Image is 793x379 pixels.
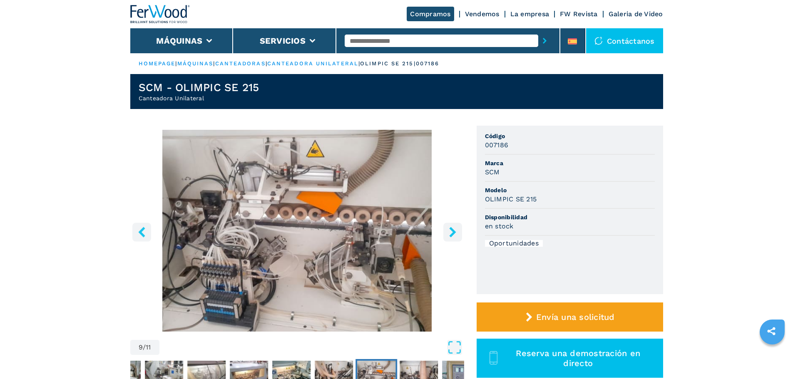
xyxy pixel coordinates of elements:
[503,348,653,368] span: Reserva una demostración en directo
[130,5,190,23] img: Ferwood
[416,60,440,67] p: 007186
[761,321,782,342] a: sharethis
[485,194,537,204] h3: OLIMPIC SE 215
[485,213,655,221] span: Disponibilidad
[360,60,416,67] p: olimpic se 215 |
[358,60,360,67] span: |
[443,223,462,241] button: right-button
[139,81,259,94] h1: SCM - OLIMPIC SE 215
[485,167,500,177] h3: SCM
[260,36,306,46] button: Servicios
[510,10,549,18] a: La empresa
[536,312,615,322] span: Envía una solicitud
[143,344,146,351] span: /
[177,60,214,67] a: máquinas
[407,7,454,21] a: Compramos
[485,132,655,140] span: Código
[267,60,358,67] a: canteadora unilateral
[130,130,464,332] div: Go to Slide 9
[139,94,259,102] h2: Canteadora Unilateral
[266,60,267,67] span: |
[485,221,514,231] h3: en stock
[586,28,663,53] div: Contáctanos
[485,186,655,194] span: Modelo
[538,31,551,50] button: submit-button
[485,240,543,247] div: Oportunidades
[132,223,151,241] button: left-button
[477,339,663,378] button: Reserva una demostración en directo
[215,60,266,67] a: canteadoras
[130,130,464,332] img: Canteadora Unilateral SCM OLIMPIC SE 215
[156,36,202,46] button: Máquinas
[758,342,787,373] iframe: Chat
[162,340,462,355] button: Open Fullscreen
[485,140,509,150] h3: 007186
[139,344,143,351] span: 9
[213,60,215,67] span: |
[146,344,151,351] span: 11
[477,302,663,332] button: Envía una solicitud
[609,10,663,18] a: Galeria de Video
[465,10,500,18] a: Vendemos
[594,37,603,45] img: Contáctanos
[139,60,176,67] a: HOMEPAGE
[175,60,177,67] span: |
[560,10,598,18] a: FW Revista
[485,159,655,167] span: Marca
